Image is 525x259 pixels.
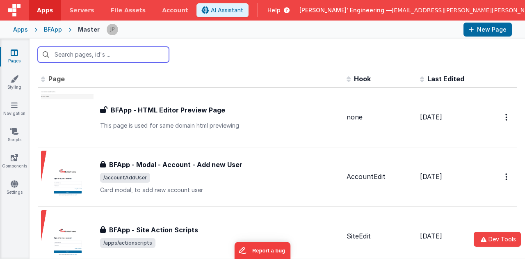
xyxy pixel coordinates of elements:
[500,109,514,126] button: Options
[100,121,340,130] p: This page is used for same domain html previewing
[111,6,146,14] span: File Assets
[109,225,198,235] h3: BFApp - Site Action Scripts
[500,168,514,185] button: Options
[347,172,413,181] div: AccountEdit
[474,232,521,247] button: Dev Tools
[111,105,225,115] h3: BFApp - HTML Editor Preview Page
[48,75,65,83] span: Page
[196,3,249,17] button: AI Assistant
[267,6,281,14] span: Help
[37,6,53,14] span: Apps
[427,75,464,83] span: Last Edited
[420,232,442,240] span: [DATE]
[109,160,242,170] h3: BFApp - Modal - Account - Add new User
[69,6,94,14] span: Servers
[354,75,371,83] span: Hook
[463,23,512,37] button: New Page
[500,228,514,245] button: Options
[100,173,150,183] span: /accountAddUser
[420,113,442,121] span: [DATE]
[44,25,62,34] div: BFApp
[100,238,155,248] span: /apps/actionscripts
[107,24,118,35] img: a41dce7e181e323607a25eae156eacc5
[38,47,169,62] input: Search pages, id's ...
[235,242,291,259] iframe: Marker.io feedback button
[347,112,413,122] div: none
[13,25,28,34] div: Apps
[299,6,392,14] span: [PERSON_NAME]' Engineering —
[211,6,243,14] span: AI Assistant
[420,172,442,181] span: [DATE]
[78,25,100,34] div: Master
[100,186,340,194] p: Card modal, to add new account user
[347,231,413,241] div: SiteEdit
